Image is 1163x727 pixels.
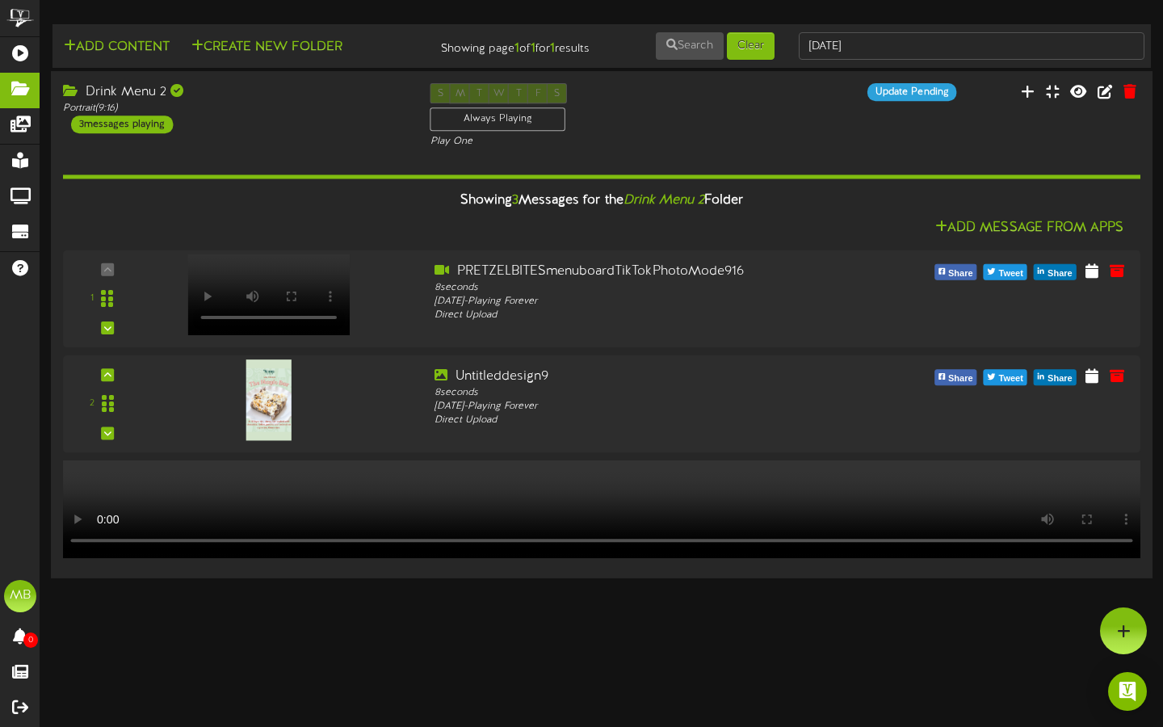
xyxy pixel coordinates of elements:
[995,370,1026,388] span: Tweet
[63,83,406,102] div: Drink Menu 2
[246,359,291,440] img: 99d30efa-571a-455f-b786-5e1f17502235.png
[934,264,977,280] button: Share
[934,369,977,385] button: Share
[930,218,1128,238] button: Add Message From Apps
[512,193,519,208] span: 3
[435,414,859,427] div: Direct Upload
[435,263,859,281] div: PRETZELBITESmenuboardTikTokPhotoMode916
[945,265,976,283] span: Share
[623,193,704,208] i: Drink Menu 2
[531,41,535,56] strong: 1
[550,41,555,56] strong: 1
[984,369,1027,385] button: Tweet
[71,116,173,133] div: 3 messages playing
[4,580,36,612] div: MB
[59,37,174,57] button: Add Content
[1108,672,1147,711] div: Open Intercom Messenger
[514,41,519,56] strong: 1
[984,264,1027,280] button: Tweet
[1044,370,1076,388] span: Share
[799,32,1144,60] input: -- Search Folders by Name --
[656,32,724,60] button: Search
[430,135,774,149] div: Play One
[435,295,859,309] div: [DATE] - Playing Forever
[63,102,406,116] div: Portrait ( 9:16 )
[1044,265,1076,283] span: Share
[435,309,859,322] div: Direct Upload
[945,370,976,388] span: Share
[867,83,956,101] div: Update Pending
[417,31,602,58] div: Showing page of for results
[51,183,1153,218] div: Showing Messages for the Folder
[1034,369,1077,385] button: Share
[1034,264,1077,280] button: Share
[727,32,775,60] button: Clear
[435,281,859,295] div: 8 seconds
[435,368,859,386] div: Untitleddesign9
[435,400,859,414] div: [DATE] - Playing Forever
[187,37,347,57] button: Create New Folder
[430,107,566,131] div: Always Playing
[23,632,38,648] span: 0
[435,386,859,400] div: 8 seconds
[995,265,1026,283] span: Tweet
